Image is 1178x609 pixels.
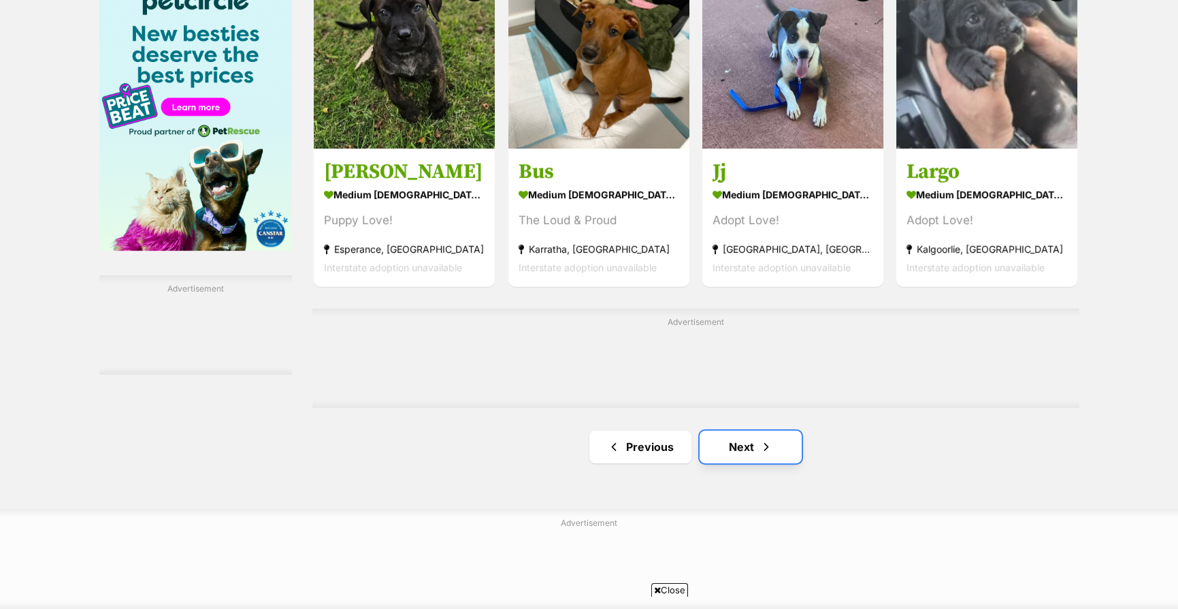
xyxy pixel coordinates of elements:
strong: medium [DEMOGRAPHIC_DATA] Dog [713,185,873,204]
a: Largo medium [DEMOGRAPHIC_DATA] Dog Adopt Love! Kalgoorlie, [GEOGRAPHIC_DATA] Interstate adoption... [896,149,1077,287]
span: Interstate adoption unavailable [324,262,462,273]
strong: medium [DEMOGRAPHIC_DATA] Dog [906,185,1067,204]
span: Close [651,583,688,597]
a: Previous page [589,431,691,463]
strong: Kalgoorlie, [GEOGRAPHIC_DATA] [906,240,1067,258]
strong: medium [DEMOGRAPHIC_DATA] Dog [324,185,485,204]
h3: [PERSON_NAME] [324,159,485,185]
div: Puppy Love! [324,211,485,230]
strong: Esperance, [GEOGRAPHIC_DATA] [324,240,485,258]
div: Adopt Love! [713,211,873,230]
nav: Pagination [312,431,1079,463]
a: Bus medium [DEMOGRAPHIC_DATA] Dog The Loud & Proud Karratha, [GEOGRAPHIC_DATA] Interstate adoptio... [508,149,689,287]
strong: Karratha, [GEOGRAPHIC_DATA] [519,240,679,258]
div: The Loud & Proud [519,211,679,230]
h3: Jj [713,159,873,185]
div: Advertisement [312,309,1079,408]
strong: [GEOGRAPHIC_DATA], [GEOGRAPHIC_DATA] [713,240,873,258]
div: Adopt Love! [906,211,1067,230]
span: Interstate adoption unavailable [713,262,851,273]
span: Interstate adoption unavailable [906,262,1045,273]
h3: Largo [906,159,1067,185]
div: Advertisement [99,275,293,375]
span: Interstate adoption unavailable [519,262,657,273]
a: Next page [700,431,802,463]
strong: medium [DEMOGRAPHIC_DATA] Dog [519,185,679,204]
h3: Bus [519,159,679,185]
a: [PERSON_NAME] medium [DEMOGRAPHIC_DATA] Dog Puppy Love! Esperance, [GEOGRAPHIC_DATA] Interstate a... [314,149,495,287]
a: Jj medium [DEMOGRAPHIC_DATA] Dog Adopt Love! [GEOGRAPHIC_DATA], [GEOGRAPHIC_DATA] Interstate adop... [702,149,883,287]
